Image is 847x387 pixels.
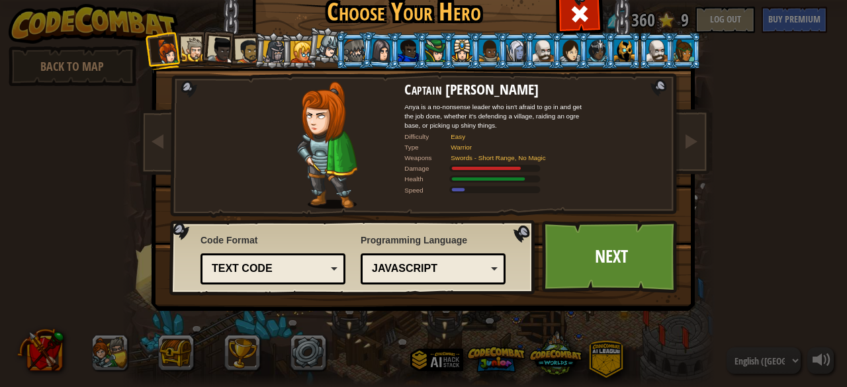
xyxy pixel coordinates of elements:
div: JavaScript [372,261,486,277]
img: captain-pose.png [296,81,357,209]
div: Swords - Short Range, No Magic [451,153,580,162]
div: Health [404,175,451,184]
h2: Captain [PERSON_NAME] [404,81,590,97]
span: Code Format [201,234,345,247]
li: Ritic the Cold [605,32,641,69]
div: Difficulty [404,132,451,141]
li: Alejandro the Duelist [227,32,263,69]
a: Next [542,220,680,293]
div: Weapons [404,153,451,162]
div: Warrior [451,142,580,151]
li: Okar Stompfoot [525,32,560,69]
span: Programming Language [361,234,506,247]
li: Arryn Stonewall [470,32,506,69]
div: Anya is a no-nonsense leader who isn't afraid to go in and get the job done, whether it's defendi... [404,102,590,130]
li: Pender Spellbane [443,32,479,69]
div: Speed [404,185,451,194]
li: Sir Tharin Thunderfist [173,30,209,67]
li: Illia Shieldsmith [552,32,588,69]
div: Gains 140% of listed Warrior armor health. [404,175,590,184]
li: Amara Arrowhead [253,32,291,69]
div: Deals 120% of listed Warrior weapon damage. [404,164,590,173]
div: Moves at 6 meters per second. [404,185,590,194]
img: language-selector-background.png [169,220,539,296]
li: Omarn Brewstone [361,31,400,69]
div: Damage [404,164,451,173]
li: Senick Steelclaw [335,32,371,69]
div: Text code [212,261,326,277]
li: Lady Ida Justheart [199,29,238,68]
li: Miss Hushbaum [281,32,317,69]
li: Nalfar Cryptor [498,32,533,69]
li: Okar Stompfoot [639,32,674,69]
li: Gordon the Stalwart [390,32,425,69]
div: Easy [451,132,580,141]
li: Naria of the Leaf [417,32,453,69]
li: Zana Woodheart [666,32,701,69]
li: Captain Anya Weston [145,31,184,70]
li: Hattori Hanzō [307,25,346,65]
li: Usara Master Wizard [578,32,614,69]
div: Type [404,142,451,151]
